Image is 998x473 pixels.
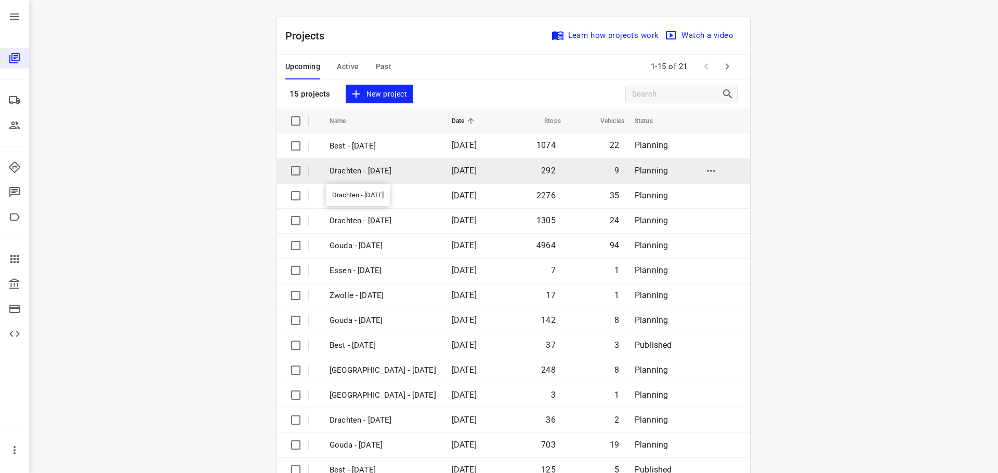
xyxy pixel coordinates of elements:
[614,390,619,400] span: 1
[541,315,556,325] span: 142
[536,215,556,225] span: 1305
[635,191,668,200] span: Planning
[635,315,668,325] span: Planning
[546,340,555,350] span: 37
[452,191,477,200] span: [DATE]
[536,191,556,200] span: 2276
[610,191,619,200] span: 35
[452,115,478,127] span: Date
[337,60,359,73] span: Active
[541,365,556,375] span: 248
[330,140,436,152] p: Best - Wednesday
[551,390,556,400] span: 3
[546,290,555,300] span: 17
[614,315,619,325] span: 8
[452,390,477,400] span: [DATE]
[614,265,619,275] span: 1
[696,56,717,77] span: Previous Page
[610,140,619,150] span: 22
[635,265,668,275] span: Planning
[541,440,556,450] span: 703
[635,440,668,450] span: Planning
[614,290,619,300] span: 1
[635,290,668,300] span: Planning
[452,265,477,275] span: [DATE]
[285,60,320,73] span: Upcoming
[330,115,360,127] span: Name
[614,415,619,425] span: 2
[610,440,619,450] span: 19
[452,340,477,350] span: [DATE]
[452,166,477,175] span: [DATE]
[352,88,407,101] span: New project
[452,440,477,450] span: [DATE]
[614,340,619,350] span: 3
[635,415,668,425] span: Planning
[330,215,436,227] p: Drachten - Monday
[330,290,436,302] p: Zwolle - Friday
[635,140,668,150] span: Planning
[376,60,392,73] span: Past
[285,28,333,44] p: Projects
[647,56,692,78] span: 1-15 of 21
[551,265,556,275] span: 7
[635,390,668,400] span: Planning
[632,86,721,102] input: Search projects
[614,365,619,375] span: 8
[536,240,556,250] span: 4964
[635,340,672,350] span: Published
[452,365,477,375] span: [DATE]
[330,265,436,277] p: Essen - Friday
[452,415,477,425] span: [DATE]
[330,315,436,327] p: Gouda - Friday
[587,115,624,127] span: Vehicles
[452,315,477,325] span: [DATE]
[452,240,477,250] span: [DATE]
[635,215,668,225] span: Planning
[330,364,436,376] p: Zwolle - Thursday
[330,165,436,177] p: Drachten - [DATE]
[452,215,477,225] span: [DATE]
[330,190,436,202] p: Best - Monday
[721,88,737,100] div: Search
[635,365,668,375] span: Planning
[635,166,668,175] span: Planning
[330,439,436,451] p: Gouda - Thursday
[536,140,556,150] span: 1074
[531,115,561,127] span: Stops
[330,340,436,352] p: Best - Friday
[330,414,436,426] p: Drachten - Thursday
[610,215,619,225] span: 24
[614,166,619,175] span: 9
[330,240,436,252] p: Gouda - Monday
[717,56,738,77] span: Next Page
[290,89,331,99] p: 15 projects
[330,389,436,401] p: Antwerpen - Thursday
[541,166,556,175] span: 292
[610,240,619,250] span: 94
[452,290,477,300] span: [DATE]
[635,240,668,250] span: Planning
[546,415,555,425] span: 36
[452,140,477,150] span: [DATE]
[346,85,413,104] button: New project
[635,115,666,127] span: Status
